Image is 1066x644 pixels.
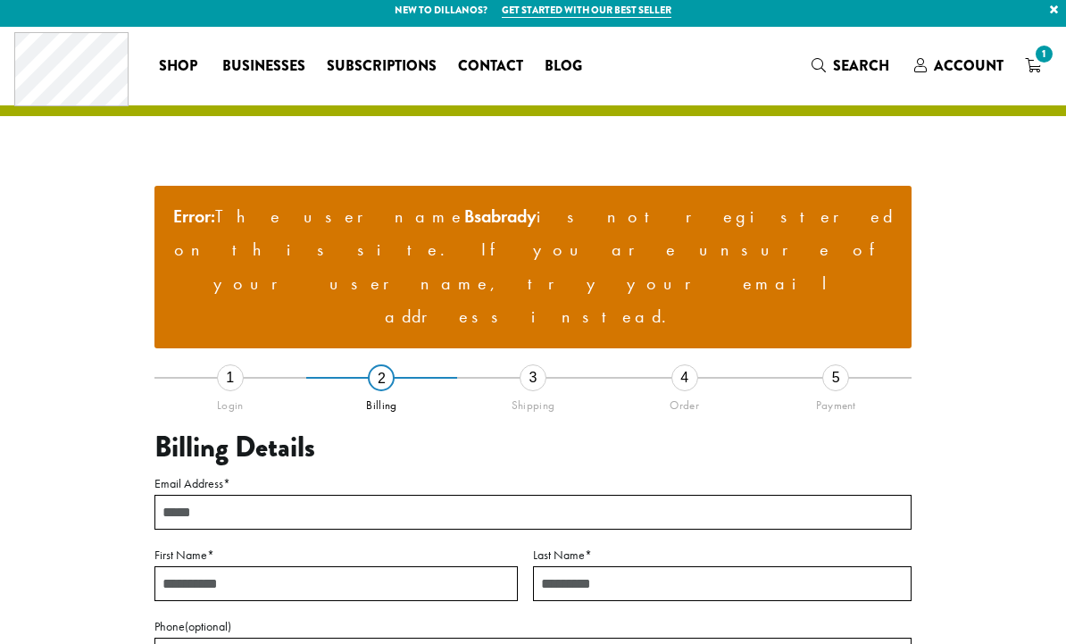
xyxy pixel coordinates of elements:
div: Billing [306,391,458,413]
div: Payment [760,391,912,413]
label: Last Name [533,544,912,566]
a: Shop [148,52,212,80]
div: Order [609,391,761,413]
div: 4 [671,364,698,391]
span: Contact [458,55,523,78]
li: The username is not registered on this site. If you are unsure of your username, try your email a... [169,200,897,334]
a: Search [801,51,904,80]
span: 1 [1032,42,1056,66]
strong: Bsabrady [464,205,537,228]
div: 5 [822,364,849,391]
div: 3 [520,364,546,391]
strong: Error: [173,205,215,228]
a: Get started with our best seller [502,3,671,18]
span: Search [833,55,889,76]
label: First Name [154,544,518,566]
span: Account [934,55,1004,76]
div: Shipping [457,391,609,413]
span: Shop [159,55,197,78]
label: Email Address [154,473,912,495]
span: Businesses [222,55,305,78]
span: Subscriptions [327,55,437,78]
div: Login [154,391,306,413]
span: (optional) [185,618,231,634]
h3: Billing Details [154,431,912,464]
div: 1 [217,364,244,391]
span: Blog [545,55,582,78]
div: 2 [368,364,395,391]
